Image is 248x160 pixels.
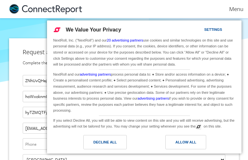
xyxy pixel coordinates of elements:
[52,116,237,130] div: If you select Decline All, you will still be able to view content on this site and you will still...
[23,138,225,150] input: Phone
[51,135,144,153] a: Decline All
[193,24,208,36] a: Settings
[137,96,169,100] a: advertising partners
[93,139,117,146] div: Decline All
[23,91,225,102] input: Last name
[66,27,121,32] span: We Value Your Privacy
[107,38,143,42] a: 20 advertising partners
[23,75,225,86] input: First name
[23,47,225,56] div: Request a
[52,70,237,114] div: NextRoll and our process personal data to: ● Store and/or access information on a device; ● Creat...
[204,26,222,33] div: Settings
[220,5,243,13] div: Menu
[175,139,196,146] div: Allow All
[23,107,225,118] input: Company
[144,135,238,153] a: Allow All
[23,60,225,66] div: Complete the form below and someone from our team will be in touch shortly
[52,37,237,68] div: NextRoll, Inc. ("NextRoll") and our use cookies and similar technologies on this site and use per...
[80,72,111,76] a: advertising partners
[23,123,225,134] input: Email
